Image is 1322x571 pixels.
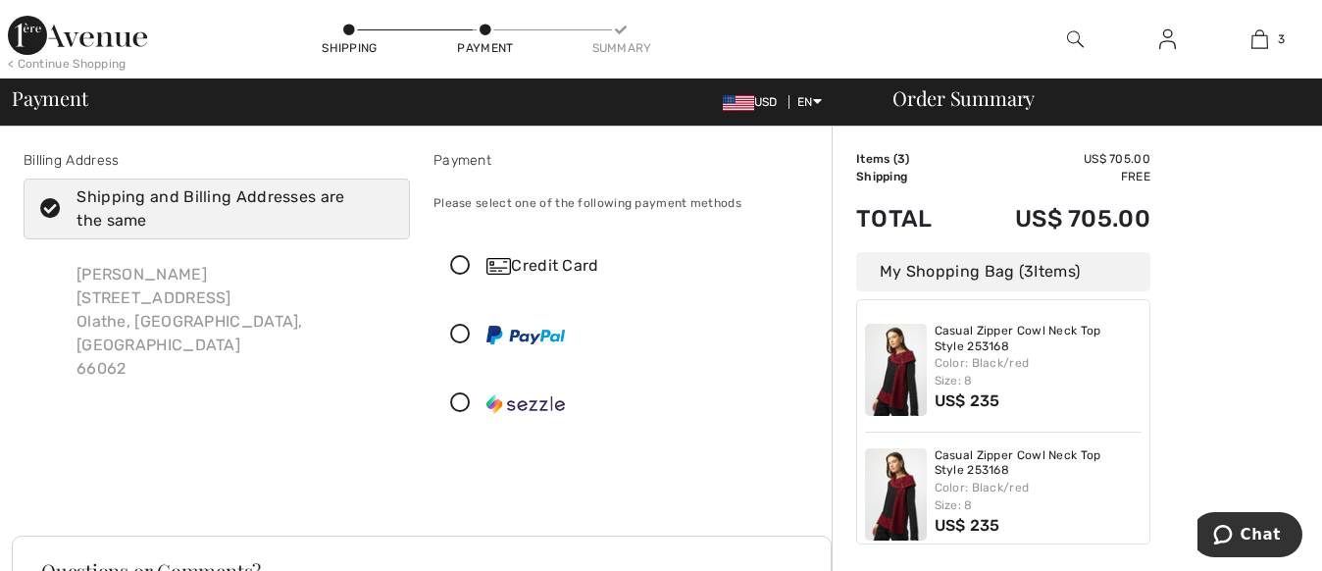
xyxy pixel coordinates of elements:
span: US$ 235 [935,391,1000,410]
img: Casual Zipper Cowl Neck Top Style 253168 [865,448,927,541]
img: 1ère Avenue [8,16,147,55]
a: Casual Zipper Cowl Neck Top Style 253168 [935,448,1143,479]
span: 3 [1278,30,1285,48]
img: PayPal [486,326,565,344]
div: < Continue Shopping [8,55,127,73]
div: Please select one of the following payment methods [433,179,820,228]
div: Credit Card [486,254,806,278]
span: 3 [1024,262,1034,281]
iframe: Opens a widget where you can chat to one of our agents [1197,512,1302,561]
div: Color: Black/red Size: 8 [935,354,1143,389]
img: Credit Card [486,258,511,275]
div: Color: Black/red Size: 8 [935,479,1143,514]
div: Summary [592,39,651,57]
td: Shipping [856,168,962,185]
img: My Bag [1251,27,1268,51]
a: 3 [1215,27,1305,51]
span: USD [723,95,786,109]
a: Casual Zipper Cowl Neck Top Style 253168 [935,324,1143,354]
div: Shipping [321,39,380,57]
img: search the website [1067,27,1084,51]
img: Casual Zipper Cowl Neck Top Style 253168 [865,324,927,416]
div: My Shopping Bag ( Items) [856,252,1150,291]
a: Sign In [1144,27,1192,52]
div: Billing Address [24,150,410,171]
div: Shipping and Billing Addresses are the same [76,185,381,233]
td: Items ( ) [856,150,962,168]
td: Free [962,168,1150,185]
div: [PERSON_NAME] [STREET_ADDRESS] Olathe, [GEOGRAPHIC_DATA], [GEOGRAPHIC_DATA] 66062 [61,247,410,396]
span: 3 [897,152,905,166]
img: My Info [1159,27,1176,51]
td: US$ 705.00 [962,150,1150,168]
span: Payment [12,88,87,108]
div: Order Summary [869,88,1310,108]
img: US Dollar [723,95,754,111]
div: Payment [433,150,820,171]
td: US$ 705.00 [962,185,1150,252]
span: US$ 235 [935,516,1000,535]
div: Payment [456,39,515,57]
span: EN [797,95,822,109]
img: Sezzle [486,394,565,414]
td: Total [856,185,962,252]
